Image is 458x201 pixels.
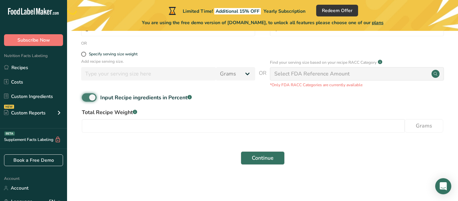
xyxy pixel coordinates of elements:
[81,67,216,81] input: Type your serving size here
[82,108,443,116] label: Total Recipe Weight
[167,7,305,15] div: Limited Time!
[4,109,46,116] div: Custom Reports
[4,105,14,109] div: NEW
[274,70,350,78] div: Select FDA Reference Amount
[81,58,255,64] p: Add recipe serving size.
[4,154,63,166] a: Book a Free Demo
[81,40,87,46] div: OR
[416,122,432,130] span: Grams
[435,178,451,194] div: Open Intercom Messenger
[142,19,384,26] span: You are using the free demo version of [DOMAIN_NAME], to unlock all features please choose one of...
[214,8,261,14] span: Additional 15% OFF
[100,94,192,102] div: Input Recipe ingredients in Percent
[241,151,285,165] button: Continue
[316,5,358,16] button: Redeem Offer
[4,132,15,136] div: BETA
[252,154,274,162] span: Continue
[372,19,384,26] span: plans
[270,59,377,65] p: Find your serving size based on your recipe RACC Category
[264,8,305,14] span: Yearly Subscription
[405,119,443,133] button: Grams
[17,37,50,44] span: Subscribe Now
[322,7,352,14] span: Redeem Offer
[4,34,63,46] button: Subscribe Now
[259,69,267,88] span: OR
[89,52,137,57] div: Specify serving size weight
[270,82,444,88] p: *Only FDA RACC Categories are currently available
